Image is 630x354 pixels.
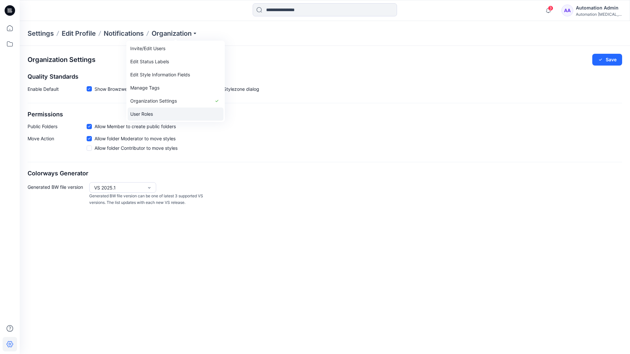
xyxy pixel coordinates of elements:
[128,55,223,68] a: Edit Status Labels
[576,12,622,17] div: Automation [MEDICAL_DATA]...
[104,29,144,38] a: Notifications
[94,135,176,142] span: Allow folder Moderator to move styles
[28,86,87,95] p: Enable Default
[28,111,622,118] h2: Permissions
[94,86,259,92] span: Show Browzwear’s default quality standards in the Share to Stylezone dialog
[128,108,223,121] a: User Roles
[128,94,223,108] a: Organization Settings
[28,73,622,80] h2: Quality Standards
[94,145,178,151] span: Allow folder Contributor to move styles
[28,170,622,177] h2: Colorways Generator
[561,5,573,16] div: AA
[94,184,143,191] div: VS 2025.1
[89,193,206,206] p: Generated BW file version can be one of latest 3 supported VS versions. The list updates with eac...
[28,29,54,38] p: Settings
[28,123,87,130] p: Public Folders
[128,81,223,94] a: Manage Tags
[548,6,553,11] span: 3
[28,182,87,206] p: Generated BW file version
[62,29,96,38] a: Edit Profile
[28,135,87,154] p: Move Action
[128,42,223,55] a: Invite/Edit Users
[576,4,622,12] div: Automation Admin
[94,123,176,130] span: Allow Member to create public folders
[128,68,223,81] a: Edit Style Information Fields
[28,56,95,64] h2: Organization Settings
[592,54,622,66] button: Save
